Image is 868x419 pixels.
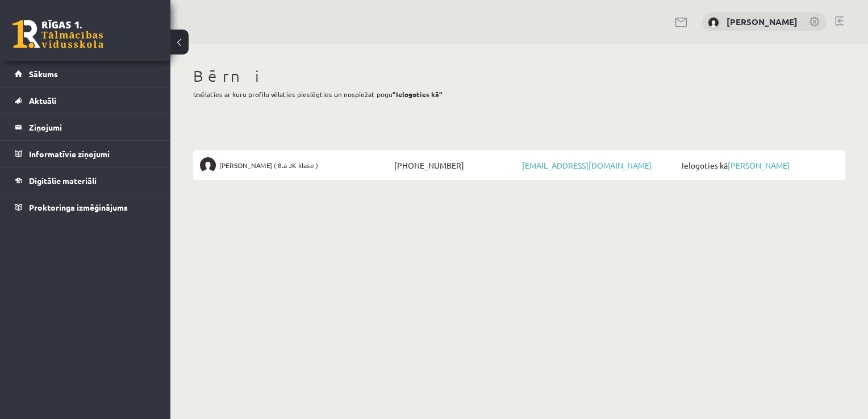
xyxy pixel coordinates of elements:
b: "Ielogoties kā" [393,90,443,99]
a: Sākums [15,61,156,87]
a: Proktoringa izmēģinājums [15,194,156,220]
p: Izvēlaties ar kuru profilu vēlaties pieslēgties un nospiežat pogu [193,89,845,99]
span: Aktuāli [29,95,56,106]
span: [PHONE_NUMBER] [391,157,519,173]
a: Ziņojumi [15,114,156,140]
a: Rīgas 1. Tālmācības vidusskola [12,20,103,48]
a: [EMAIL_ADDRESS][DOMAIN_NAME] [522,160,652,170]
span: Sākums [29,69,58,79]
h1: Bērni [193,66,845,86]
a: Informatīvie ziņojumi [15,141,156,167]
legend: Informatīvie ziņojumi [29,141,156,167]
a: Aktuāli [15,87,156,114]
span: Digitālie materiāli [29,175,97,186]
legend: Ziņojumi [29,114,156,140]
a: [PERSON_NAME] [728,160,790,170]
span: Proktoringa izmēģinājums [29,202,128,212]
span: Ielogoties kā [679,157,838,173]
a: Digitālie materiāli [15,167,156,194]
span: [PERSON_NAME] ( 8.a JK klase ) [219,157,318,173]
a: [PERSON_NAME] [727,16,798,27]
img: Samanta Jakušonoka [200,157,216,173]
img: Anita Jakušonoka [708,17,719,28]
